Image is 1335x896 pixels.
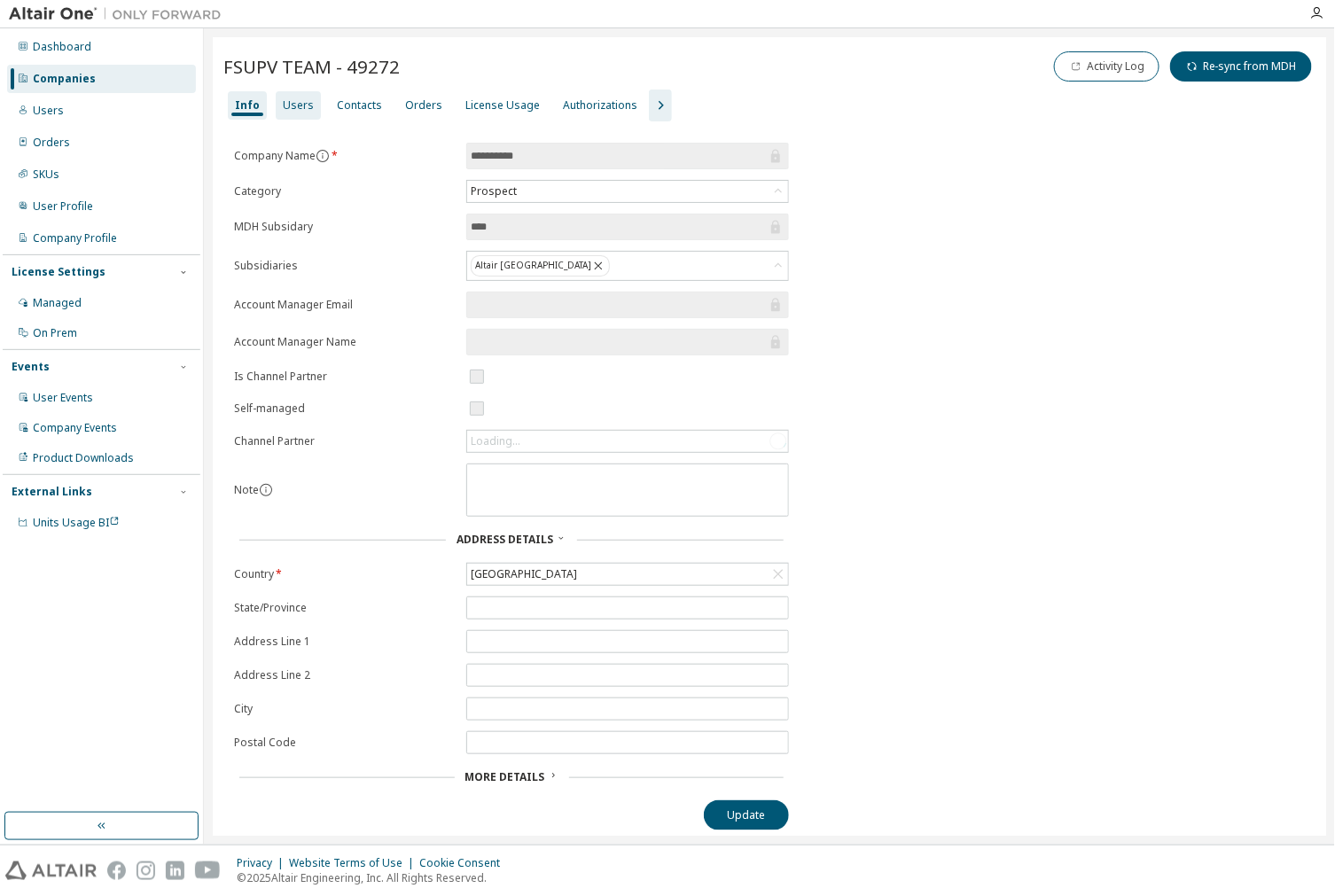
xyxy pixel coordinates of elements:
div: Loading... [471,434,520,448]
span: Address Details [457,532,553,547]
span: More Details [465,769,545,784]
label: Address Line 1 [234,635,456,649]
div: Company Events [33,421,117,435]
div: Users [33,104,64,118]
div: Orders [405,98,442,113]
label: Channel Partner [234,434,456,448]
label: Address Line 2 [234,668,456,682]
div: SKUs [33,168,59,182]
div: Product Downloads [33,451,134,465]
span: FSUPV TEAM - 49272 [223,54,400,79]
div: Managed [33,296,82,310]
label: State/Province [234,601,456,615]
div: Prospect [468,182,519,201]
div: Dashboard [33,40,91,54]
label: Company Name [234,149,456,163]
div: Cookie Consent [419,856,511,870]
div: User Events [33,391,93,405]
div: Altair [GEOGRAPHIC_DATA] [467,252,788,280]
div: On Prem [33,326,77,340]
div: Users [283,98,314,113]
div: Prospect [467,181,788,202]
label: Note [234,482,259,497]
label: City [234,702,456,716]
div: [GEOGRAPHIC_DATA] [468,565,580,584]
button: Activity Log [1054,51,1159,82]
div: Altair [GEOGRAPHIC_DATA] [471,255,610,277]
div: Info [235,98,260,113]
button: Re-sync from MDH [1170,51,1312,82]
span: Units Usage BI [33,515,120,530]
div: Website Terms of Use [289,856,419,870]
div: Authorizations [563,98,637,113]
label: Account Manager Email [234,298,456,312]
label: Country [234,567,456,581]
div: Privacy [237,856,289,870]
div: Companies [33,72,96,86]
p: © 2025 Altair Engineering, Inc. All Rights Reserved. [237,870,511,885]
div: License Usage [465,98,540,113]
label: Account Manager Name [234,335,456,349]
div: [GEOGRAPHIC_DATA] [467,564,788,585]
div: Contacts [337,98,382,113]
img: Altair One [9,5,230,23]
img: youtube.svg [195,861,221,880]
div: Orders [33,136,70,150]
div: User Profile [33,199,93,214]
div: License Settings [12,265,105,279]
div: Loading... [467,431,788,452]
label: Subsidiaries [234,259,456,273]
label: Is Channel Partner [234,370,456,384]
button: Update [704,800,789,830]
img: instagram.svg [137,861,155,880]
div: Company Profile [33,231,117,245]
img: facebook.svg [107,861,126,880]
button: information [316,149,330,163]
div: Events [12,360,50,374]
label: Self-managed [234,401,456,416]
label: MDH Subsidary [234,220,456,234]
img: altair_logo.svg [5,861,97,880]
div: External Links [12,485,92,499]
label: Category [234,184,456,199]
label: Postal Code [234,736,456,750]
img: linkedin.svg [166,861,184,880]
button: information [259,483,273,497]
